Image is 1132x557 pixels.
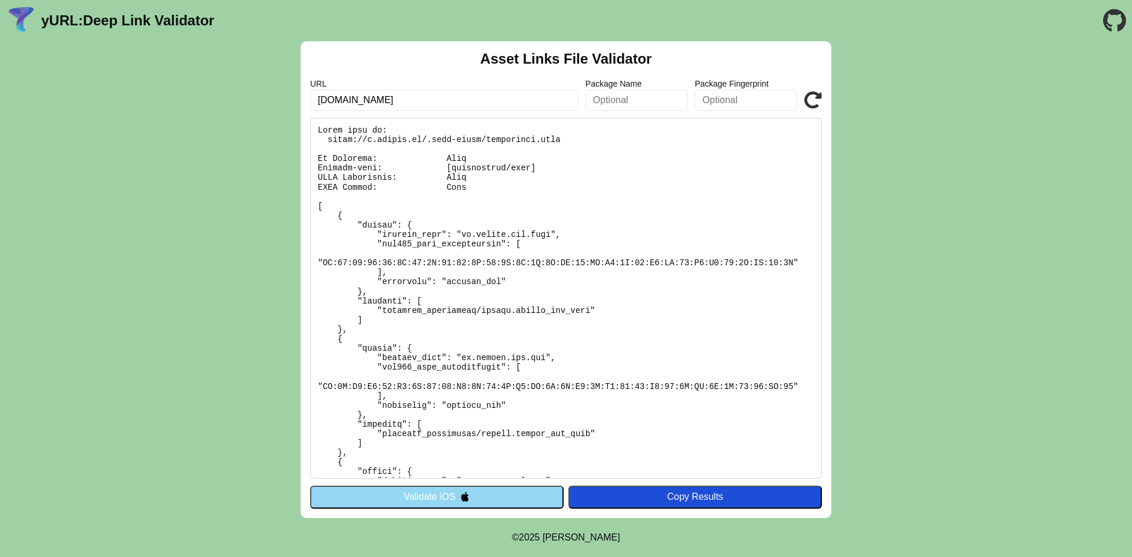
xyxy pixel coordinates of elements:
[310,486,564,508] button: Validate iOS
[574,492,816,502] div: Copy Results
[542,532,620,542] a: Michael Ibragimchayev's Personal Site
[6,5,37,36] img: yURL Logo
[512,518,620,557] footer: ©
[585,90,688,111] input: Optional
[310,90,578,111] input: Required
[41,12,214,29] a: yURL:Deep Link Validator
[460,492,470,502] img: appleIcon.svg
[310,79,578,88] label: URL
[481,51,652,67] h2: Asset Links File Validator
[519,532,540,542] span: 2025
[568,486,822,508] button: Copy Results
[585,79,688,88] label: Package Name
[695,90,797,111] input: Optional
[695,79,797,88] label: Package Fingerprint
[310,118,822,479] pre: Lorem ipsu do: sitam://c.adipis.el/.sedd-eiusm/temporinci.utla Et Dolorema: Aliq Enimadm-veni: [q...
